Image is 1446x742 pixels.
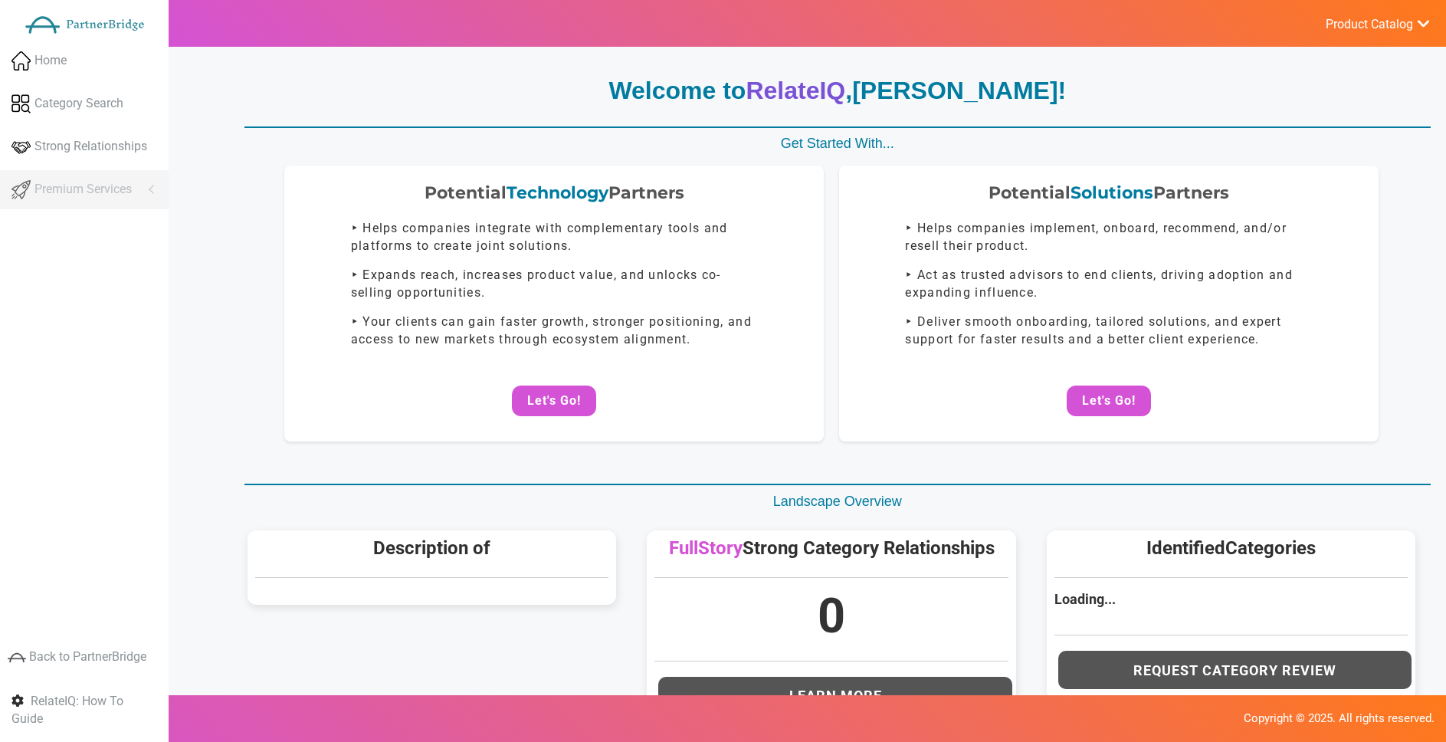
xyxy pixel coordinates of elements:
[255,538,608,558] h5: Description of
[351,314,758,349] p: ‣ Your clients can gain faster growth, stronger positioning, and access to new markets through ec...
[854,181,1363,205] div: Potential Partners
[669,537,743,559] span: FullStory
[1071,182,1153,203] span: Solutions
[1054,538,1408,558] h5: Identified Categories
[905,314,1312,349] p: ‣ Deliver smooth onboarding, tailored solutions, and expert support for faster results and a bett...
[1309,13,1431,34] a: Product Catalog
[852,77,1057,104] span: [PERSON_NAME]
[905,267,1312,302] p: ‣ Act as trusted advisors to end clients, driving adoption and expanding influence.
[781,136,894,151] span: Get Started With...
[1067,386,1151,416] button: Let's Go!
[1058,651,1412,689] button: Request Category Review
[11,694,123,726] span: RelateIQ: How To Guide
[773,494,902,509] span: Landscape Overview
[512,386,596,416] button: Let's Go!
[746,77,845,104] span: RelateIQ
[1054,589,1408,609] div: Loading...
[507,182,608,203] span: Technology
[654,538,1008,558] h5: Strong Category Relationships
[818,588,845,644] span: 0
[608,77,1066,104] strong: Welcome to , !
[8,648,26,667] img: greyIcon.png
[351,220,758,255] p: ‣ Helps companies integrate with complementary tools and platforms to create joint solutions.
[11,711,1435,727] p: Copyright © 2025. All rights reserved.
[658,677,1012,715] button: Learn More
[34,138,147,156] span: Strong Relationships
[29,650,146,665] span: Back to PartnerBridge
[905,220,1312,255] p: ‣ Helps companies implement, onboard, recommend, and/or resell their product.
[34,95,123,113] span: Category Search
[300,181,808,205] div: Potential Partners
[351,267,758,302] p: ‣ Expands reach, increases product value, and unlocks co-selling opportunities.
[34,52,67,70] span: Home
[1326,17,1413,32] span: Product Catalog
